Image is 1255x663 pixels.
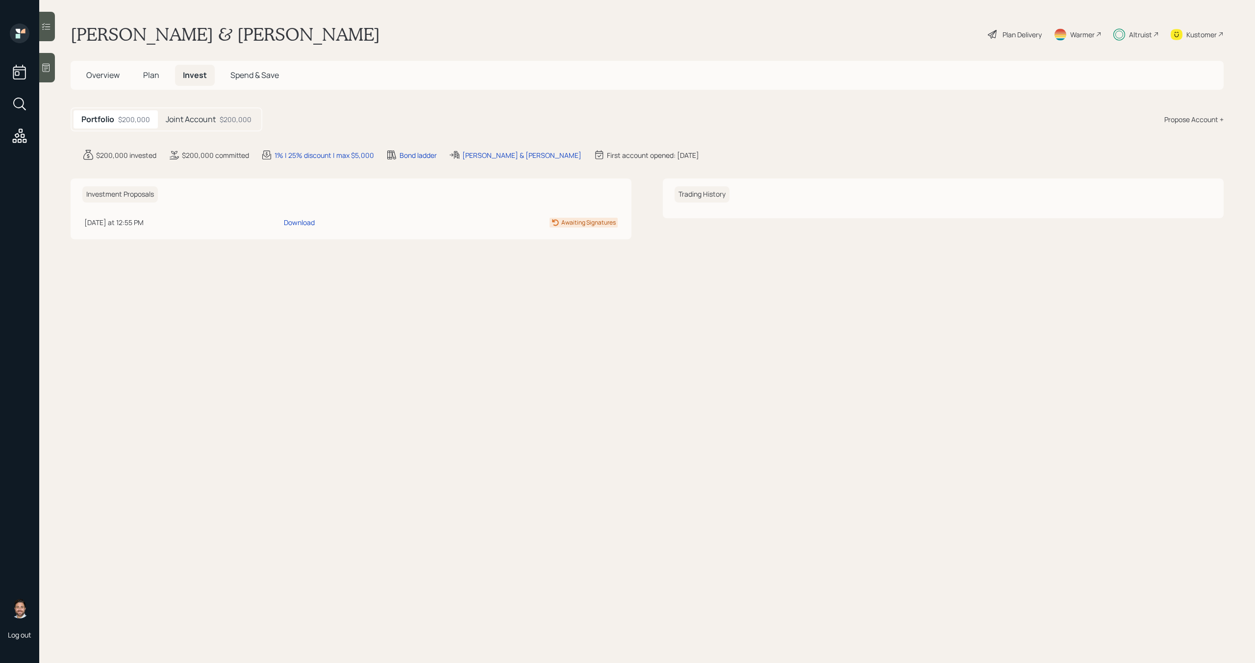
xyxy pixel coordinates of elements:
div: [DATE] at 12:55 PM [84,217,280,228]
span: Overview [86,70,120,80]
div: $200,000 [118,114,150,125]
div: Plan Delivery [1003,29,1042,40]
h5: Joint Account [166,115,216,124]
div: $200,000 committed [182,150,249,160]
div: 1% | 25% discount | max $5,000 [275,150,374,160]
h1: [PERSON_NAME] & [PERSON_NAME] [71,24,380,45]
div: Kustomer [1186,29,1217,40]
div: Altruist [1129,29,1152,40]
div: $200,000 invested [96,150,156,160]
span: Spend & Save [230,70,279,80]
div: First account opened: [DATE] [607,150,699,160]
div: Awaiting Signatures [561,218,616,227]
div: Warmer [1070,29,1095,40]
h6: Investment Proposals [82,186,158,203]
h5: Portfolio [81,115,114,124]
div: Download [284,217,315,228]
div: [PERSON_NAME] & [PERSON_NAME] [462,150,581,160]
img: michael-russo-headshot.png [10,599,29,618]
div: Bond ladder [400,150,437,160]
div: Log out [8,630,31,639]
div: $200,000 [220,114,251,125]
span: Plan [143,70,159,80]
span: Invest [183,70,207,80]
h6: Trading History [675,186,729,203]
div: Propose Account + [1164,114,1224,125]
